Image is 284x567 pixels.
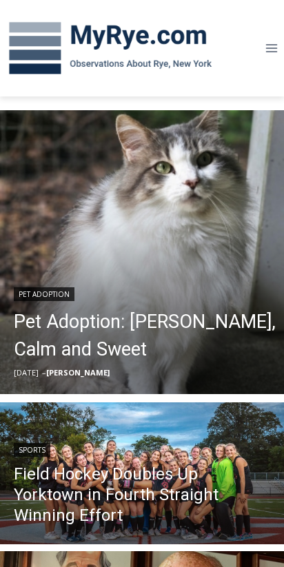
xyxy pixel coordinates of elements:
[14,287,74,301] a: Pet Adoption
[14,443,50,457] a: Sports
[258,37,284,59] button: Open menu
[14,464,270,526] a: Field Hockey Doubles Up Yorktown in Fourth Straight Winning Effort
[14,308,277,363] a: Pet Adoption: [PERSON_NAME], Calm and Sweet
[14,367,39,378] time: [DATE]
[42,367,46,378] span: –
[46,367,110,378] a: [PERSON_NAME]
